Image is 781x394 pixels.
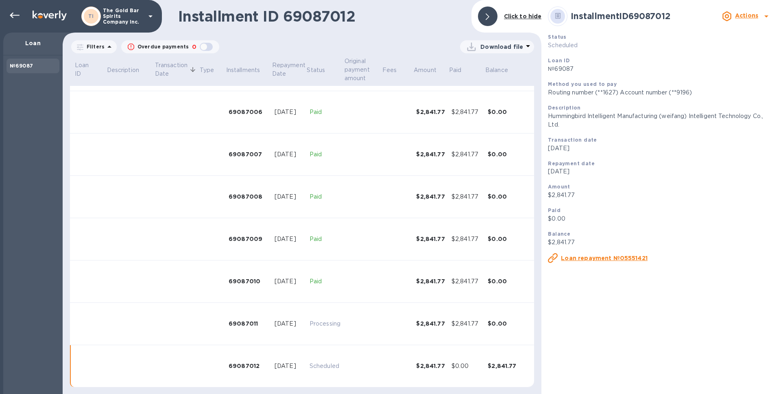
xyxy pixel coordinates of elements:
b: TI [88,13,94,19]
b: Description [548,105,580,111]
div: $2,841.77 [452,320,481,328]
div: $0.00 [488,108,516,116]
div: $2,841.77 [416,108,445,116]
b: Actions [735,12,758,19]
p: $2,841.77 [548,238,774,247]
p: Filters [83,43,105,50]
b: Installment ID 69087012 [571,11,670,21]
u: Loan repayment №05551421 [561,255,648,261]
span: Fees [382,66,408,74]
div: $0.00 [488,150,516,158]
b: Balance [548,231,570,237]
p: Hummingbird Intelligent Manufacturing (weifang) Intelligent Technology Co., Ltd. [548,112,774,129]
div: $0.00 [488,277,516,285]
p: Repayment Date [272,61,305,78]
div: 69087010 [229,277,268,285]
p: Status [307,66,325,74]
div: $2,841.77 [416,235,445,243]
div: [DATE] [275,193,303,201]
div: [DATE] [275,150,303,159]
p: Original payment amount [345,57,371,83]
h1: Installment ID 69087012 [178,8,465,25]
div: 69087007 [229,150,268,158]
span: Amount [414,66,447,74]
p: Loan ID [75,61,95,78]
p: The Gold Bar Spirits Company Inc. [103,8,144,25]
div: $2,841.77 [452,150,481,159]
p: Paid [310,150,340,159]
div: [DATE] [275,320,303,328]
span: Type [200,66,225,74]
p: Scheduled [310,362,340,370]
p: Paid [310,108,340,116]
div: 69087009 [229,235,268,243]
p: Amount [414,66,436,74]
p: Paid [310,277,340,286]
p: Paid [310,235,340,243]
div: $0.00 [488,235,516,243]
span: Paid [449,66,472,74]
p: Balance [485,66,508,74]
b: №69087 [10,63,33,69]
div: $2,841.77 [416,150,445,158]
p: Loan [10,39,56,47]
div: $2,841.77 [452,277,481,286]
div: 69087008 [229,193,268,201]
span: Description [107,66,150,74]
p: Paid [449,66,462,74]
div: [DATE] [275,108,303,116]
div: 69087006 [229,108,268,116]
b: Paid [548,207,561,213]
p: $0.00 [548,215,774,223]
b: Status [548,34,566,40]
p: Installments [226,66,260,74]
div: [DATE] [275,277,303,286]
div: $2,841.77 [416,362,445,370]
span: Balance [485,66,519,74]
div: $2,841.77 [416,277,445,285]
p: Scheduled [548,41,774,50]
div: $2,841.77 [452,108,481,116]
b: Amount [548,184,570,190]
b: Method you used to pay [548,81,617,87]
p: Overdue payments [137,43,189,50]
span: Loan ID [75,61,105,78]
b: Click to hide [504,13,542,20]
b: Loan ID [548,57,569,63]
p: $2,841.77 [548,191,774,199]
div: [DATE] [275,362,303,370]
p: Type [200,66,214,74]
p: Paid [310,193,340,201]
p: Transaction Date [155,61,188,78]
b: Repayment date [548,160,595,166]
div: $0.00 [488,320,516,328]
p: Fees [382,66,397,74]
div: $2,841.77 [488,362,516,370]
div: $2,841.77 [416,320,445,328]
div: $2,841.77 [452,193,481,201]
div: $2,841.77 [416,193,445,201]
p: [DATE] [548,167,774,176]
div: $0.00 [488,193,516,201]
p: 0 [192,43,196,51]
img: Logo [33,11,67,20]
div: 69087011 [229,320,268,328]
p: [DATE] [548,144,774,153]
p: №69087 [548,65,774,73]
span: Installments [226,66,271,74]
div: [DATE] [275,235,303,243]
span: Transaction Date [155,61,199,78]
div: 69087012 [229,362,268,370]
p: Download file [480,43,523,51]
p: Processing [310,320,340,328]
p: Routing number (**1627) Account number (**9196) [548,88,774,97]
span: Original payment amount [345,57,381,83]
div: $2,841.77 [452,235,481,243]
div: $0.00 [452,362,481,370]
p: Description [107,66,139,74]
button: Overdue payments0 [121,40,219,53]
b: Transaction date [548,137,597,143]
